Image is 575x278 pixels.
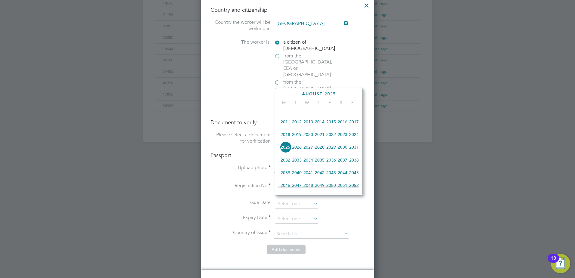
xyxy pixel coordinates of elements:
[324,100,335,105] span: F
[303,116,314,128] span: 2013
[267,245,306,254] button: Add document
[314,167,325,178] span: 2042
[275,215,318,224] input: Select one
[551,254,570,273] button: Open Resource Center, 13 new notifications
[291,154,303,166] span: 2033
[211,132,271,144] label: Please select a document for verification
[275,199,318,209] input: Select one
[302,91,323,97] span: August
[211,165,271,171] label: Upload photo
[348,116,360,128] span: 2017
[211,215,271,221] label: Expiry Date
[290,100,301,105] span: T
[348,141,360,153] span: 2031
[337,129,348,140] span: 2023
[211,152,364,159] h4: Passport
[211,183,271,189] label: Registration No
[337,116,348,128] span: 2016
[280,141,291,153] span: 2025
[303,154,314,166] span: 2034
[278,100,290,105] span: M
[274,230,349,239] input: Search for...
[283,39,335,52] span: a citizen of [DEMOGRAPHIC_DATA]
[325,129,337,140] span: 2022
[211,199,271,206] label: Issue Date
[325,91,336,97] span: 2025
[291,141,303,153] span: 2026
[211,230,271,236] label: Country of Issue
[280,129,291,140] span: 2018
[337,180,348,191] span: 2051
[337,167,348,178] span: 2044
[301,100,312,105] span: W
[211,39,271,45] label: The worker is:
[280,154,291,166] span: 2032
[347,100,358,105] span: S
[314,180,325,191] span: 2049
[348,180,360,191] span: 2052
[337,141,348,153] span: 2030
[314,141,325,153] span: 2028
[348,154,360,166] span: 2038
[348,129,360,140] span: 2024
[325,116,337,128] span: 2015
[303,129,314,140] span: 2020
[283,79,334,104] span: from the [GEOGRAPHIC_DATA] or the [GEOGRAPHIC_DATA]
[211,19,271,32] label: Country the worker will be working in
[291,116,303,128] span: 2012
[314,129,325,140] span: 2021
[303,180,314,191] span: 2048
[280,180,291,191] span: 2046
[335,100,347,105] span: S
[291,167,303,178] span: 2040
[314,154,325,166] span: 2035
[291,180,303,191] span: 2047
[325,180,337,191] span: 2050
[274,132,364,138] div: Passport
[325,154,337,166] span: 2036
[274,19,349,28] input: Search for...
[274,138,364,144] div: Birth Certificate
[325,167,337,178] span: 2043
[312,100,324,105] span: T
[291,129,303,140] span: 2019
[303,167,314,178] span: 2041
[348,167,360,178] span: 2045
[280,167,291,178] span: 2039
[337,154,348,166] span: 2037
[283,53,334,78] span: from the [GEOGRAPHIC_DATA], EEA or [GEOGRAPHIC_DATA]
[551,258,556,266] div: 13
[280,116,291,128] span: 2011
[325,141,337,153] span: 2029
[303,141,314,153] span: 2027
[211,119,364,126] h4: Document to verify
[314,116,325,128] span: 2014
[211,6,364,13] h4: Country and citizenship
